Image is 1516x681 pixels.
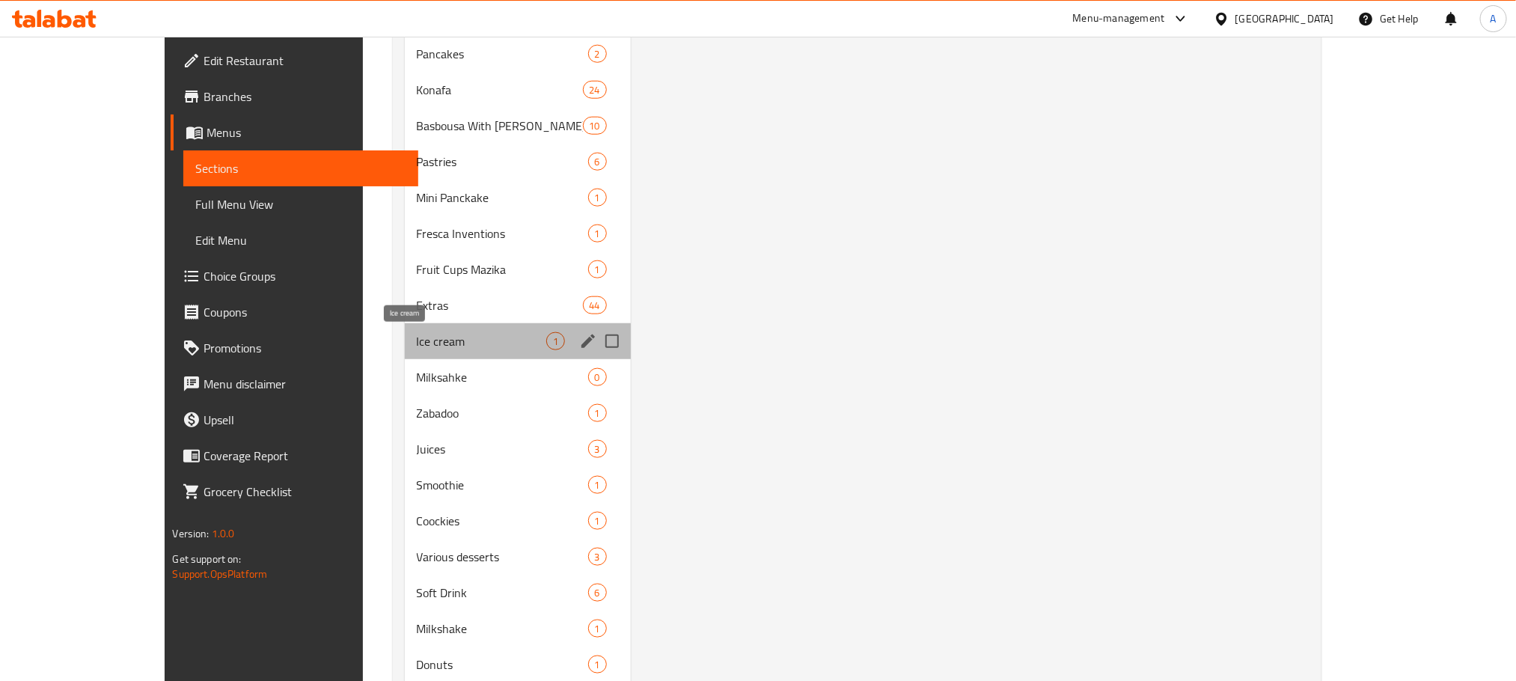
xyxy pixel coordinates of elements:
[417,548,588,566] span: Various desserts
[207,123,406,141] span: Menus
[417,512,588,530] div: Coockies
[417,153,588,171] span: Pastries
[589,370,606,385] span: 0
[405,611,631,647] div: Milkshake1
[589,658,606,672] span: 1
[405,503,631,539] div: Coockies1
[405,72,631,108] div: Konafa24
[588,225,607,242] div: items
[588,548,607,566] div: items
[405,36,631,72] div: Pancakes2
[204,52,406,70] span: Edit Restaurant
[204,303,406,321] span: Coupons
[405,467,631,503] div: Smoothie1
[171,438,418,474] a: Coverage Report
[588,584,607,602] div: items
[171,294,418,330] a: Coupons
[171,366,418,402] a: Menu disclaimer
[405,395,631,431] div: Zabadoo1
[171,79,418,114] a: Branches
[417,225,588,242] span: Fresca Inventions
[417,620,588,638] span: Milkshake
[417,117,583,135] div: Basbousa With Baladi ghee
[417,260,588,278] span: Fruit Cups Mazika
[172,564,267,584] a: Support.OpsPlatform
[588,45,607,63] div: items
[589,227,606,241] span: 1
[546,332,565,350] div: items
[417,476,588,494] span: Smoothie
[588,189,607,207] div: items
[417,368,588,386] div: Milksahke
[405,359,631,395] div: Milksahke0
[212,524,235,543] span: 1.0.0
[577,330,599,352] button: edit
[589,442,606,456] span: 3
[204,411,406,429] span: Upsell
[195,159,406,177] span: Sections
[195,195,406,213] span: Full Menu View
[588,368,607,386] div: items
[583,296,607,314] div: items
[405,539,631,575] div: Various desserts3
[583,81,607,99] div: items
[588,440,607,458] div: items
[405,251,631,287] div: Fruit Cups Mazika1
[417,296,583,314] span: Extras
[417,81,583,99] span: Konafa
[588,153,607,171] div: items
[405,144,631,180] div: Pastries6
[417,117,583,135] span: Basbousa With [PERSON_NAME]
[405,180,631,216] div: Mini Panckake1
[589,406,606,421] span: 1
[405,108,631,144] div: Basbousa With [PERSON_NAME]10
[405,575,631,611] div: Soft Drink6
[417,656,588,674] span: Donuts
[417,332,546,350] span: Ice cream
[589,263,606,277] span: 1
[204,375,406,393] span: Menu disclaimer
[405,287,631,323] div: Extras44
[588,404,607,422] div: items
[589,478,606,492] span: 1
[171,474,418,510] a: Grocery Checklist
[204,483,406,501] span: Grocery Checklist
[204,339,406,357] span: Promotions
[405,323,631,359] div: Ice cream1edit
[589,47,606,61] span: 2
[204,447,406,465] span: Coverage Report
[589,550,606,564] span: 3
[417,404,588,422] span: Zabadoo
[405,431,631,467] div: Juices3
[171,114,418,150] a: Menus
[588,656,607,674] div: items
[171,258,418,294] a: Choice Groups
[183,186,418,222] a: Full Menu View
[405,216,631,251] div: Fresca Inventions1
[584,83,606,97] span: 24
[589,191,606,205] span: 1
[589,514,606,528] span: 1
[588,620,607,638] div: items
[417,45,588,63] span: Pancakes
[172,549,241,569] span: Get support on:
[588,260,607,278] div: items
[584,119,606,133] span: 10
[588,512,607,530] div: items
[171,330,418,366] a: Promotions
[417,584,588,602] div: Soft Drink
[589,586,606,600] span: 6
[195,231,406,249] span: Edit Menu
[171,402,418,438] a: Upsell
[584,299,606,313] span: 44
